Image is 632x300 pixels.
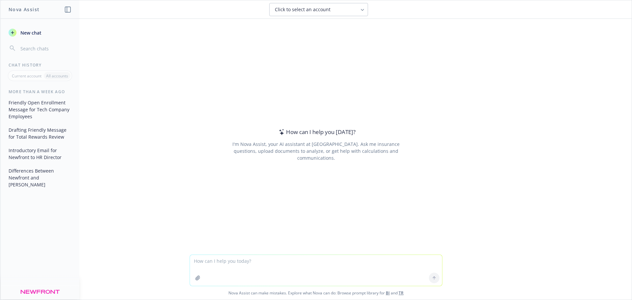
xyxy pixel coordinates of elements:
[386,290,390,296] a: BI
[6,124,74,142] button: Drafting Friendly Message for Total Rewards Review
[19,44,71,53] input: Search chats
[46,73,68,79] p: All accounts
[6,165,74,190] button: Differences Between Newfront and [PERSON_NAME]
[269,3,368,16] button: Click to select an account
[12,73,41,79] p: Current account
[399,290,404,296] a: TR
[275,6,330,13] span: Click to select an account
[6,145,74,163] button: Introductory Email for Newfront to HR Director
[223,141,408,161] div: I'm Nova Assist, your AI assistant at [GEOGRAPHIC_DATA]. Ask me insurance questions, upload docum...
[9,6,39,13] h1: Nova Assist
[6,97,74,122] button: Friendly Open Enrollment Message for Tech Company Employees
[1,89,79,95] div: More than a week ago
[6,27,74,39] button: New chat
[3,286,629,300] span: Nova Assist can make mistakes. Explore what Nova can do: Browse prompt library for and
[1,62,79,68] div: Chat History
[277,128,355,136] div: How can I help you [DATE]?
[19,29,41,36] span: New chat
